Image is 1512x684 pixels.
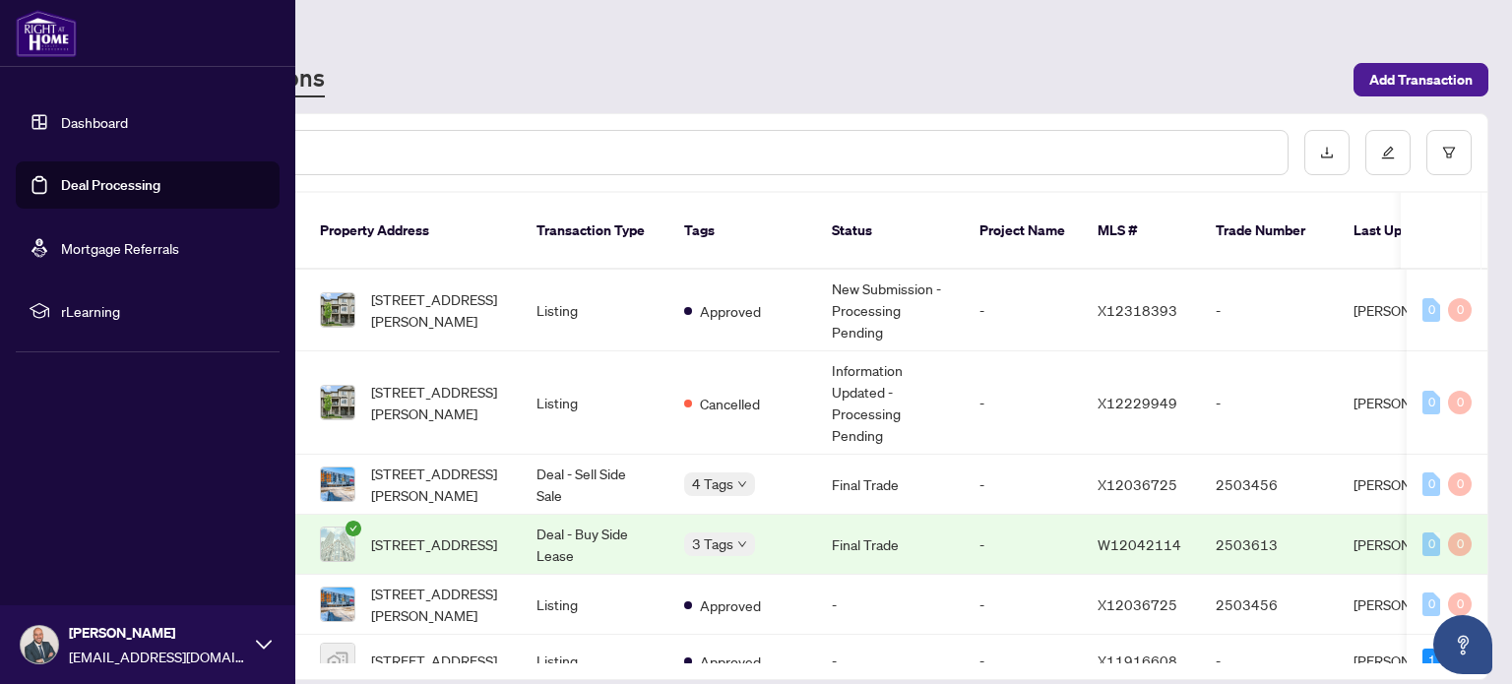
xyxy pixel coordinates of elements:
[371,533,497,555] span: [STREET_ADDRESS]
[371,463,505,506] span: [STREET_ADDRESS][PERSON_NAME]
[1369,64,1473,95] span: Add Transaction
[61,113,128,131] a: Dashboard
[1304,130,1350,175] button: download
[1422,649,1440,672] div: 1
[321,528,354,561] img: thumbnail-img
[816,193,964,270] th: Status
[1098,652,1177,669] span: X11916608
[1442,146,1456,159] span: filter
[1448,532,1472,556] div: 0
[371,288,505,332] span: [STREET_ADDRESS][PERSON_NAME]
[692,472,733,495] span: 4 Tags
[1448,472,1472,496] div: 0
[1426,130,1472,175] button: filter
[1200,193,1338,270] th: Trade Number
[816,575,964,635] td: -
[21,626,58,663] img: Profile Icon
[371,583,505,626] span: [STREET_ADDRESS][PERSON_NAME]
[521,193,668,270] th: Transaction Type
[700,594,761,616] span: Approved
[1354,63,1488,96] button: Add Transaction
[964,193,1082,270] th: Project Name
[1098,595,1177,613] span: X12036725
[1098,475,1177,493] span: X12036725
[1448,298,1472,322] div: 0
[16,10,77,57] img: logo
[1082,193,1200,270] th: MLS #
[1098,394,1177,411] span: X12229949
[321,467,354,501] img: thumbnail-img
[321,386,354,419] img: thumbnail-img
[964,515,1082,575] td: -
[1200,455,1338,515] td: 2503456
[1338,351,1485,455] td: [PERSON_NAME]
[1200,575,1338,635] td: 2503456
[692,532,733,555] span: 3 Tags
[1338,455,1485,515] td: [PERSON_NAME]
[61,176,160,194] a: Deal Processing
[61,300,266,322] span: rLearning
[1098,535,1181,553] span: W12042114
[1338,270,1485,351] td: [PERSON_NAME]
[1338,193,1485,270] th: Last Updated By
[69,622,246,644] span: [PERSON_NAME]
[321,588,354,621] img: thumbnail-img
[700,300,761,322] span: Approved
[1381,146,1395,159] span: edit
[816,270,964,351] td: New Submission - Processing Pending
[816,515,964,575] td: Final Trade
[61,239,179,257] a: Mortgage Referrals
[1422,532,1440,556] div: 0
[1433,615,1492,674] button: Open asap
[1422,472,1440,496] div: 0
[1448,391,1472,414] div: 0
[964,575,1082,635] td: -
[1422,592,1440,616] div: 0
[1200,515,1338,575] td: 2503613
[737,479,747,489] span: down
[1365,130,1411,175] button: edit
[816,351,964,455] td: Information Updated - Processing Pending
[321,293,354,327] img: thumbnail-img
[304,193,521,270] th: Property Address
[700,393,760,414] span: Cancelled
[1320,146,1334,159] span: download
[371,650,497,671] span: [STREET_ADDRESS]
[69,646,246,667] span: [EMAIL_ADDRESS][DOMAIN_NAME]
[521,270,668,351] td: Listing
[700,651,761,672] span: Approved
[1338,575,1485,635] td: [PERSON_NAME]
[1422,391,1440,414] div: 0
[1422,298,1440,322] div: 0
[816,455,964,515] td: Final Trade
[737,539,747,549] span: down
[371,381,505,424] span: [STREET_ADDRESS][PERSON_NAME]
[521,351,668,455] td: Listing
[521,455,668,515] td: Deal - Sell Side Sale
[321,644,354,677] img: thumbnail-img
[964,455,1082,515] td: -
[1098,301,1177,319] span: X12318393
[964,351,1082,455] td: -
[521,575,668,635] td: Listing
[1200,270,1338,351] td: -
[1448,592,1472,616] div: 0
[1338,515,1485,575] td: [PERSON_NAME]
[346,521,361,536] span: check-circle
[1200,351,1338,455] td: -
[964,270,1082,351] td: -
[521,515,668,575] td: Deal - Buy Side Lease
[668,193,816,270] th: Tags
